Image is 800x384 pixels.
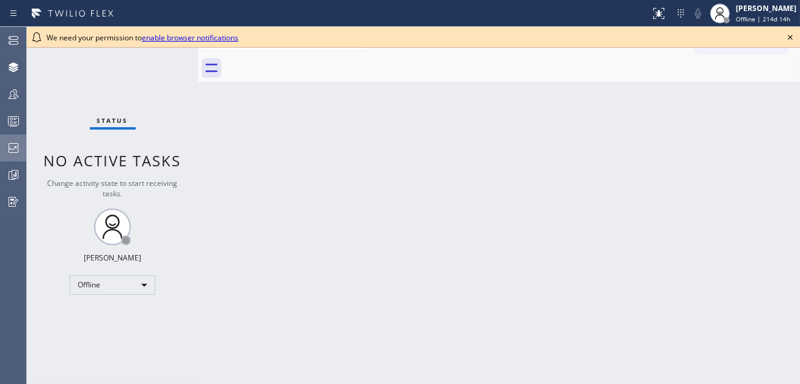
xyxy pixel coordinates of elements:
div: Offline [70,275,155,295]
div: [PERSON_NAME] [736,3,796,13]
span: Status [97,116,128,125]
button: Mute [689,5,706,22]
div: [PERSON_NAME] [84,253,141,263]
a: enable browser notifications [142,32,238,43]
span: No active tasks [44,150,182,171]
span: Change activity state to start receiving tasks. [48,178,178,199]
span: Offline | 214d 14h [736,15,790,23]
span: We need your permission to [46,32,238,43]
